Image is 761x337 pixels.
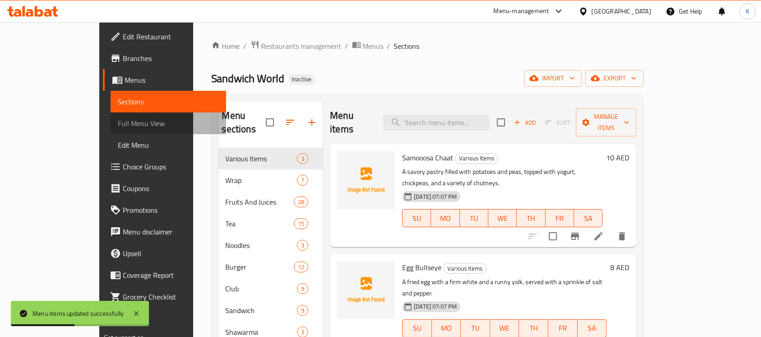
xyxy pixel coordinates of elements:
[111,91,227,112] a: Sections
[363,41,384,51] span: Menus
[297,175,308,186] div: items
[123,31,219,42] span: Edit Restaurant
[552,322,574,335] span: FR
[402,166,603,189] p: A savory pastry filled with potatoes and peas, topped with yogurt, chickpeas, and a variety of ch...
[218,148,323,169] div: Various Items3
[410,192,460,201] span: [DATE] 07:07 PM
[383,115,490,131] input: search
[549,212,571,225] span: FR
[435,212,456,225] span: MO
[294,262,308,272] div: items
[123,248,219,259] span: Upsell
[352,40,384,52] a: Menus
[125,75,219,85] span: Menus
[564,225,586,247] button: Branch-specific-item
[103,69,227,91] a: Menus
[222,109,266,136] h2: Menu sections
[103,199,227,221] a: Promotions
[297,283,308,294] div: items
[402,276,607,299] p: A fried egg with a firm white and a runny yolk, served with a sprinkle of salt and pepper.
[294,218,308,229] div: items
[251,40,342,52] a: Restaurants management
[443,263,487,274] div: Various Items
[444,263,486,274] span: Various Items
[226,175,297,186] div: Wrap
[123,226,219,237] span: Menu disclaimer
[244,41,247,51] li: /
[488,209,517,227] button: WE
[123,161,219,172] span: Choice Groups
[123,183,219,194] span: Coupons
[226,240,297,251] span: Noodles
[297,176,308,185] span: 7
[103,26,227,47] a: Edit Restaurant
[610,261,629,274] h6: 8 AED
[294,220,308,228] span: 15
[330,109,372,136] h2: Menu items
[576,108,636,136] button: Manage items
[531,73,575,84] span: import
[294,198,308,206] span: 28
[123,53,219,64] span: Branches
[345,41,348,51] li: /
[260,113,279,132] span: Select all sections
[218,191,323,213] div: Fruits And Juices28
[118,118,219,129] span: Full Menu View
[494,322,516,335] span: WE
[337,261,395,319] img: Egg Bullseye
[294,263,308,271] span: 12
[103,178,227,199] a: Coupons
[226,153,297,164] span: Various Items
[118,96,219,107] span: Sections
[546,209,574,227] button: FR
[606,151,629,164] h6: 10 AED
[111,134,227,156] a: Edit Menu
[402,151,453,164] span: Samooosa Chaat
[226,262,294,272] span: Burger
[288,75,316,83] span: Inactive
[218,169,323,191] div: Wrap7
[103,286,227,308] a: Grocery Checklist
[387,41,390,51] li: /
[297,328,308,337] span: 3
[123,205,219,215] span: Promotions
[32,309,124,318] div: Menu items updated successfully
[123,270,219,281] span: Coverage Report
[455,153,498,164] span: Various Items
[297,154,308,163] span: 3
[592,6,651,16] div: [GEOGRAPHIC_DATA]
[520,212,542,225] span: TH
[226,283,297,294] span: Club
[583,111,629,134] span: Manage items
[517,209,545,227] button: TH
[218,278,323,300] div: Club9
[436,322,458,335] span: MO
[464,212,485,225] span: TU
[211,68,285,89] span: Sandwich World
[103,156,227,178] a: Choice Groups
[218,300,323,321] div: Sandwich9
[211,40,644,52] nav: breadcrumb
[406,322,428,335] span: SU
[226,305,297,316] span: Sandwich
[492,212,513,225] span: WE
[279,112,301,133] span: Sort sections
[337,151,395,209] img: Samooosa Chaat
[103,221,227,243] a: Menu disclaimer
[123,291,219,302] span: Grocery Checklist
[543,227,562,246] span: Select to update
[492,113,510,132] span: Select section
[455,153,498,164] div: Various Items
[118,140,219,150] span: Edit Menu
[523,322,545,335] span: TH
[510,116,539,130] button: Add
[297,285,308,293] span: 9
[581,322,603,335] span: SA
[294,197,308,207] div: items
[297,241,308,250] span: 3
